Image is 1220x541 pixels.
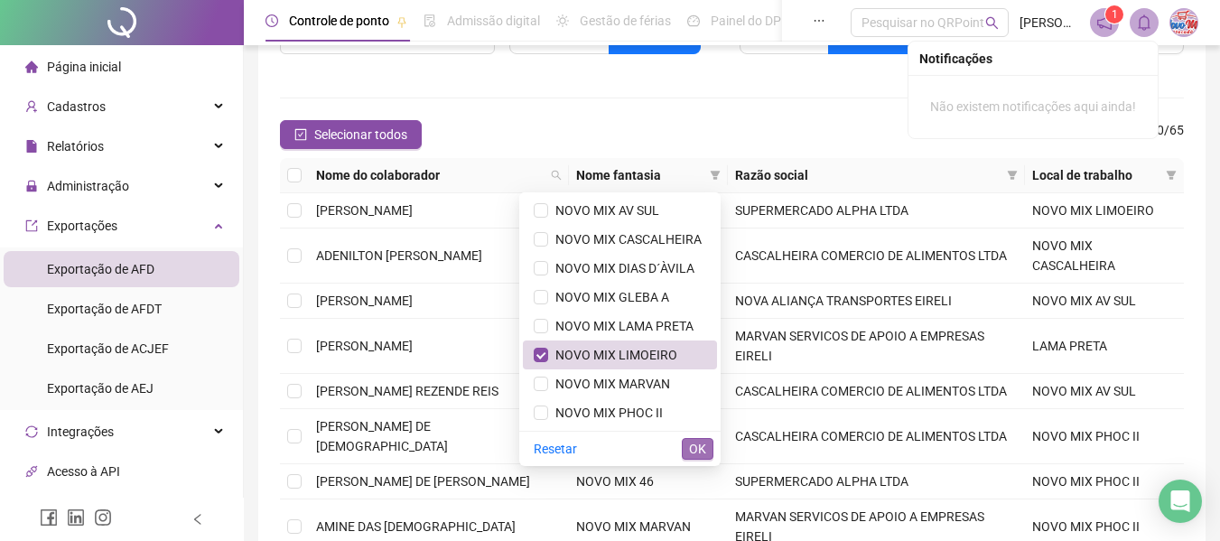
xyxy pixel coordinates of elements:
span: Exportação de AEJ [47,381,154,396]
td: NOVO MIX PHOC II [1025,464,1184,499]
span: Relatórios [47,139,104,154]
span: Controle de ponto [289,14,389,28]
div: Open Intercom Messenger [1159,480,1202,523]
button: Selecionar todos [280,120,422,149]
span: check-square [294,128,307,141]
td: LAMA PRETA [1025,319,1184,374]
span: api [25,465,38,478]
span: Nome do colaborador [316,165,544,185]
span: bell [1136,14,1152,31]
span: ellipsis [813,14,825,27]
span: sync [25,425,38,438]
td: NOVO MIX 46 [569,464,728,499]
span: filter [710,170,721,181]
span: [PERSON_NAME] [316,294,413,308]
span: sun [556,14,569,27]
span: linkedin [67,508,85,527]
span: Selecionar todos [314,125,407,145]
span: NOVO MIX MARVAN [548,377,670,391]
span: Administração [47,179,129,193]
span: filter [706,162,724,189]
span: filter [1162,162,1180,189]
td: MARVAN SERVICOS DE APOIO A EMPRESAS EIRELI [728,319,1025,374]
td: NOVA ALIANÇA TRANSPORTES EIRELI [728,284,1025,319]
span: NOVO MIX LIMOEIRO [548,348,677,362]
span: NOVO MIX PHOC II [548,406,663,420]
span: Integrações [47,424,114,439]
span: Cadastros [47,99,106,114]
span: OK [689,439,706,459]
td: CASCALHEIRA COMERCIO DE ALIMENTOS LTDA [728,374,1025,409]
td: NOVO MIX LIMOEIRO [1025,193,1184,229]
span: Acesso à API [47,464,120,479]
span: Gestão de férias [580,14,671,28]
td: NOVO MIX AV SUL [1025,284,1184,319]
button: Resetar [526,438,584,460]
span: Exportações [47,219,117,233]
span: file-done [424,14,436,27]
span: Nome fantasia [576,165,703,185]
span: Razão social [735,165,1000,185]
span: export [25,219,38,232]
span: Não existem notificações aqui ainda! [930,99,1136,114]
span: notification [1096,14,1113,31]
span: Página inicial [47,60,121,74]
span: filter [1166,170,1177,181]
span: instagram [94,508,112,527]
span: Local de trabalho [1032,165,1159,185]
td: SUPERMERCADO ALPHA LTDA [728,464,1025,499]
span: Exportação de ACJEF [47,341,169,356]
span: Exportação de AFDT [47,302,162,316]
span: Admissão digital [447,14,540,28]
span: user-add [25,100,38,113]
span: NOVO MIX DIAS D´ÀVILA [548,261,694,275]
span: [PERSON_NAME] DE [DEMOGRAPHIC_DATA] [316,419,448,453]
span: AMINE DAS [DEMOGRAPHIC_DATA] [316,519,516,534]
span: 1 [1112,8,1118,21]
td: NOVO MIX CASCALHEIRA [1025,229,1184,284]
span: filter [1007,170,1018,181]
span: Exportação de AFD [47,262,154,276]
img: 30682 [1170,9,1197,36]
span: ADENILTON [PERSON_NAME] [316,248,482,263]
span: NOVO MIX AV SUL [548,203,659,218]
span: Resetar [534,439,577,459]
span: [PERSON_NAME] [1020,13,1079,33]
span: NOVO MIX LAMA PRETA [548,319,694,333]
span: NOVO MIX CASCALHEIRA [548,232,702,247]
td: CASCALHEIRA COMERCIO DE ALIMENTOS LTDA [728,229,1025,284]
td: CASCALHEIRA COMERCIO DE ALIMENTOS LTDA [728,409,1025,464]
button: OK [682,438,713,460]
span: facebook [40,508,58,527]
td: SUPERMERCADO ALPHA LTDA [728,193,1025,229]
span: [PERSON_NAME] REZENDE REIS [316,384,498,398]
span: [PERSON_NAME] DE [PERSON_NAME] [316,474,530,489]
sup: 1 [1105,5,1123,23]
span: clock-circle [265,14,278,27]
span: file [25,140,38,153]
span: left [191,513,204,526]
span: NOVO MIX GLEBA A [548,290,669,304]
span: search [547,162,565,189]
span: [PERSON_NAME] [316,339,413,353]
span: search [551,170,562,181]
span: Painel do DP [711,14,781,28]
span: dashboard [687,14,700,27]
span: [PERSON_NAME] [316,203,413,218]
span: pushpin [396,16,407,27]
div: Notificações [919,49,1147,69]
span: home [25,61,38,73]
span: lock [25,180,38,192]
td: NOVO MIX AV SUL [1025,374,1184,409]
td: NOVO MIX PHOC II [1025,409,1184,464]
span: filter [1003,162,1021,189]
span: search [985,16,999,30]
